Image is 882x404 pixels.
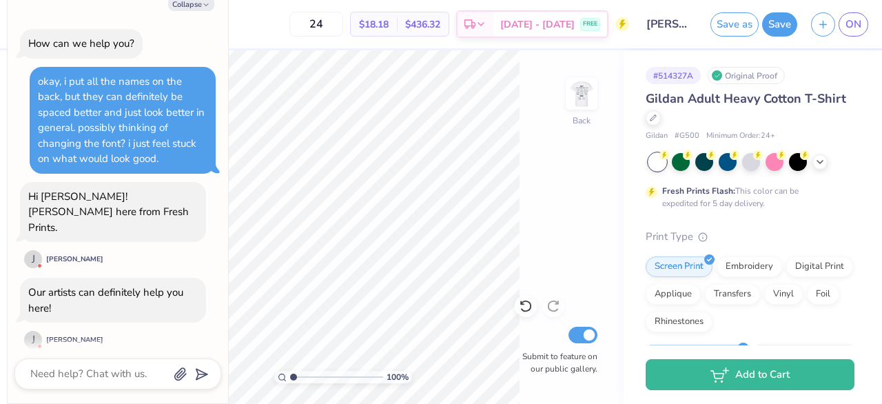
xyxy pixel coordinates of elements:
div: Applique [646,284,701,305]
span: # G500 [675,130,699,142]
span: Gildan Adult Heavy Cotton T-Shirt [646,90,846,107]
span: ON [845,17,861,32]
div: Print Type [646,229,854,245]
strong: Fresh Prints Flash: [662,185,735,196]
div: Embroidery [717,256,782,277]
div: Hi [PERSON_NAME]! [PERSON_NAME] here from Fresh Prints. [28,190,189,234]
div: Digital Print [786,256,853,277]
div: Foil [807,284,839,305]
span: Minimum Order: 24 + [706,130,775,142]
span: $436.32 [405,17,440,32]
span: Gildan [646,130,668,142]
span: 100 % [387,371,409,383]
span: [DATE] - [DATE] [500,17,575,32]
span: FREE [583,19,597,29]
div: Original Proof [708,67,785,84]
div: How can we help you? [28,37,134,50]
div: [PERSON_NAME] [46,254,103,265]
div: Our artists can definitely help you here! [28,285,183,315]
div: Back [573,114,591,127]
div: okay, i put all the names on the back, but they can definitely be spaced better and just look bet... [38,74,205,166]
a: ON [839,12,868,37]
input: – – [289,12,343,37]
div: Rhinestones [646,312,712,332]
div: This color can be expedited for 5 day delivery. [662,185,832,210]
button: Save as [710,12,759,37]
div: # 514327A [646,67,701,84]
label: Submit to feature on our public gallery. [515,350,597,375]
div: Screen Print [646,256,712,277]
button: Add to Cart [646,359,854,390]
img: Back [568,80,595,108]
div: Vinyl [764,284,803,305]
div: Transfers [705,284,760,305]
input: Untitled Design [636,10,704,38]
span: $18.18 [359,17,389,32]
div: J [24,331,42,349]
button: Save [762,12,797,37]
div: [PERSON_NAME] [46,335,103,345]
div: J [24,250,42,268]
